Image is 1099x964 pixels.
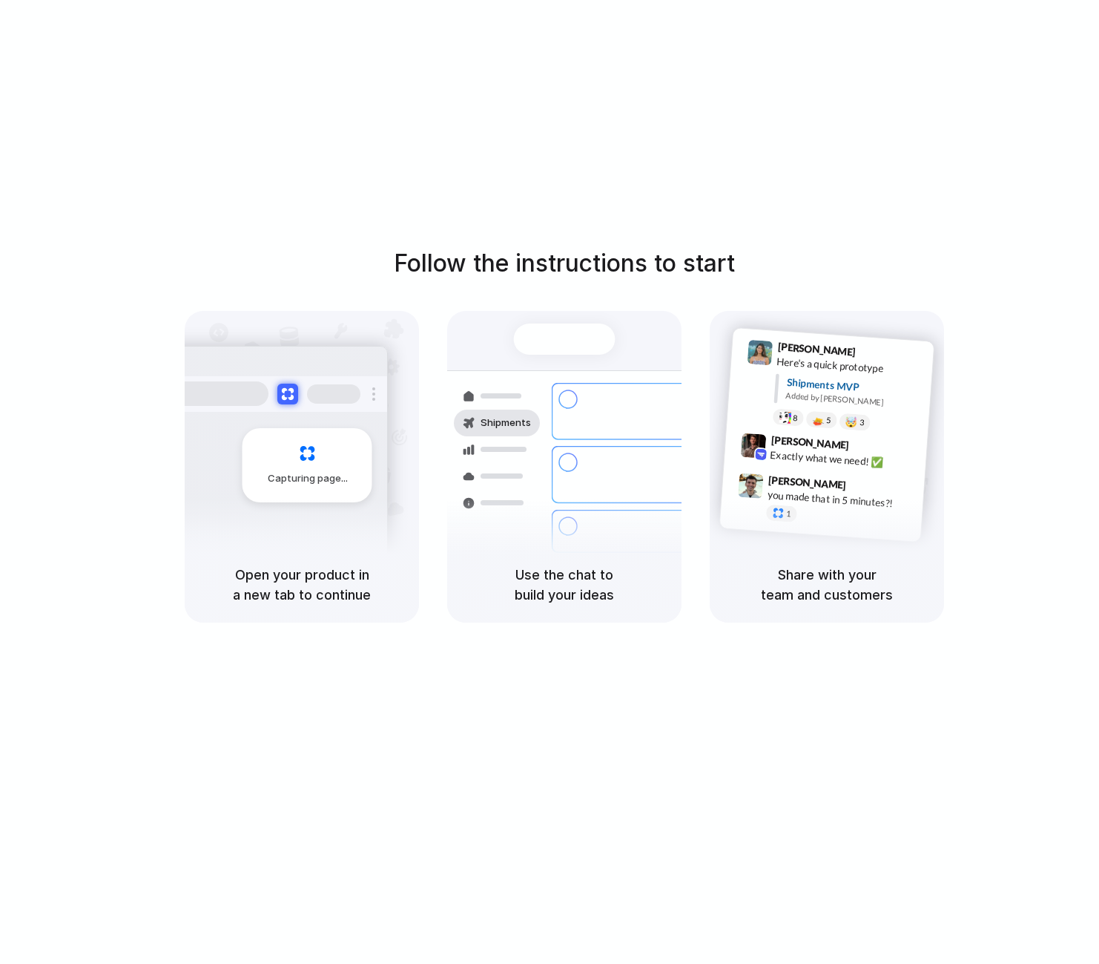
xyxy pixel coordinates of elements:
[785,389,922,410] div: Added by [PERSON_NAME]
[770,447,918,472] div: Exactly what we need! ✅
[268,471,350,486] span: Capturing page
[465,565,664,605] h5: Use the chat to build your ideas
[776,353,925,378] div: Here's a quick prototype
[777,338,856,360] span: [PERSON_NAME]
[202,565,401,605] h5: Open your product in a new tab to continue
[481,416,531,430] span: Shipments
[859,418,865,426] span: 3
[767,487,915,512] div: you made that in 5 minutes?!
[793,413,798,422] span: 8
[851,479,881,496] span: 9:47 AM
[727,565,926,605] h5: Share with your team and customers
[860,345,891,363] span: 9:41 AM
[394,246,735,281] h1: Follow the instructions to start
[826,416,831,424] span: 5
[786,509,791,517] span: 1
[845,416,858,427] div: 🤯
[786,374,923,399] div: Shipments MVP
[768,471,847,493] span: [PERSON_NAME]
[854,439,884,456] span: 9:42 AM
[770,431,849,453] span: [PERSON_NAME]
